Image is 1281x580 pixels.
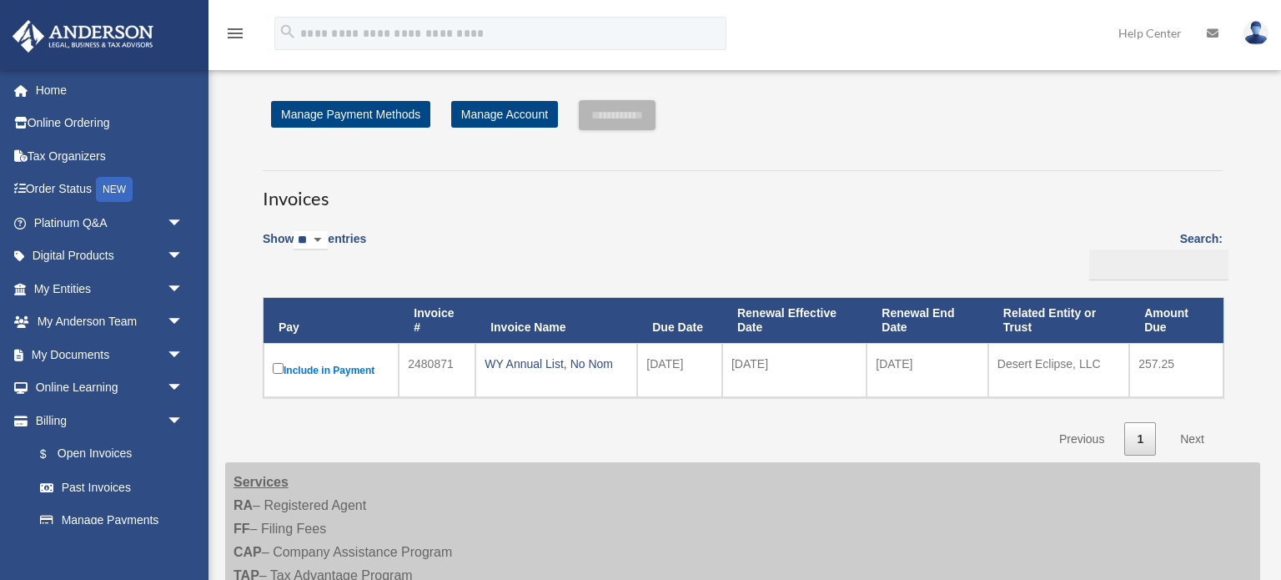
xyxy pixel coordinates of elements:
strong: Services [234,475,289,489]
select: Showentries [294,231,328,250]
span: arrow_drop_down [167,240,200,274]
input: Search: [1089,250,1228,281]
a: Previous [1047,422,1117,456]
a: Past Invoices [23,471,200,504]
th: Due Date: activate to sort column ascending [637,298,722,343]
a: Order StatusNEW [12,173,208,207]
i: menu [225,23,245,43]
th: Invoice Name: activate to sort column ascending [475,298,637,343]
strong: CAP [234,545,262,559]
th: Invoice #: activate to sort column ascending [399,298,475,343]
th: Renewal Effective Date: activate to sort column ascending [722,298,867,343]
input: Include in Payment [273,363,284,374]
img: User Pic [1243,21,1268,45]
td: [DATE] [867,343,988,397]
a: Manage Payments [23,504,200,537]
td: Desert Eclipse, LLC [988,343,1129,397]
td: [DATE] [637,343,722,397]
a: 1 [1124,422,1156,456]
label: Include in Payment [273,360,389,381]
a: My Documentsarrow_drop_down [12,338,208,371]
span: $ [49,444,58,465]
span: arrow_drop_down [167,305,200,340]
strong: RA [234,498,253,512]
label: Show entries [263,229,366,267]
strong: FF [234,522,250,536]
th: Related Entity or Trust: activate to sort column ascending [988,298,1129,343]
img: Anderson Advisors Platinum Portal [8,20,158,53]
td: 2480871 [399,343,475,397]
td: [DATE] [722,343,867,397]
th: Amount Due: activate to sort column ascending [1129,298,1223,343]
th: Renewal End Date: activate to sort column ascending [867,298,988,343]
a: Online Ordering [12,107,208,140]
a: Manage Payment Methods [271,101,430,128]
div: WY Annual List, No Nom [485,352,628,376]
a: Next [1168,422,1217,456]
span: arrow_drop_down [167,338,200,372]
th: Pay: activate to sort column descending [264,298,399,343]
i: search [279,23,297,41]
a: Billingarrow_drop_down [12,404,200,437]
div: NEW [96,177,133,202]
a: menu [225,29,245,43]
label: Search: [1083,229,1223,280]
span: arrow_drop_down [167,404,200,438]
span: arrow_drop_down [167,272,200,306]
a: Manage Account [451,101,558,128]
a: Platinum Q&Aarrow_drop_down [12,206,208,240]
span: arrow_drop_down [167,206,200,240]
a: $Open Invoices [23,437,192,472]
h3: Invoices [263,170,1223,212]
span: arrow_drop_down [167,371,200,406]
a: My Entitiesarrow_drop_down [12,272,208,305]
a: Home [12,73,208,107]
a: Digital Productsarrow_drop_down [12,240,208,273]
td: 257.25 [1129,343,1223,397]
a: Tax Organizers [12,139,208,173]
a: Online Learningarrow_drop_down [12,371,208,405]
a: My Anderson Teamarrow_drop_down [12,305,208,339]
